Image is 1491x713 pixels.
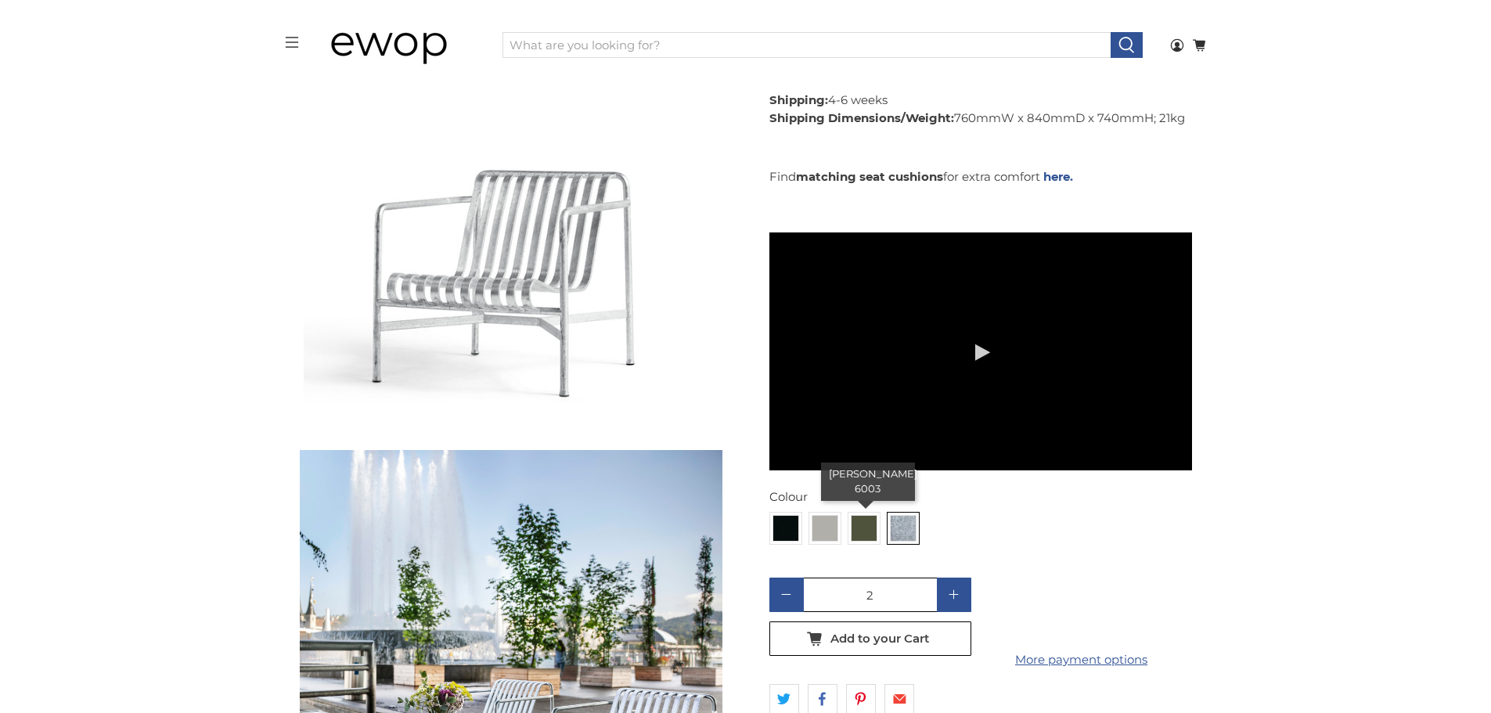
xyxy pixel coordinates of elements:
[300,12,722,434] a: HAY Palissade Lounge Chair Low Office Galvanised
[943,169,1040,184] span: for extra comfort
[769,488,1192,506] div: Colour
[1043,169,1073,184] a: here.
[830,632,929,646] span: Add to your Cart
[502,32,1111,59] input: What are you looking for?
[796,169,943,184] strong: matching seat cushions
[769,74,1192,128] p: Five years 4-6 weeks 760mmW x 840mmD x 740mmH; 21kg
[769,92,828,107] strong: Shipping:
[769,621,971,656] button: Add to your Cart
[769,169,796,184] span: Find
[981,651,1183,669] a: More payment options
[769,110,954,125] strong: Shipping Dimensions/Weight:
[821,463,915,501] div: [PERSON_NAME] 6003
